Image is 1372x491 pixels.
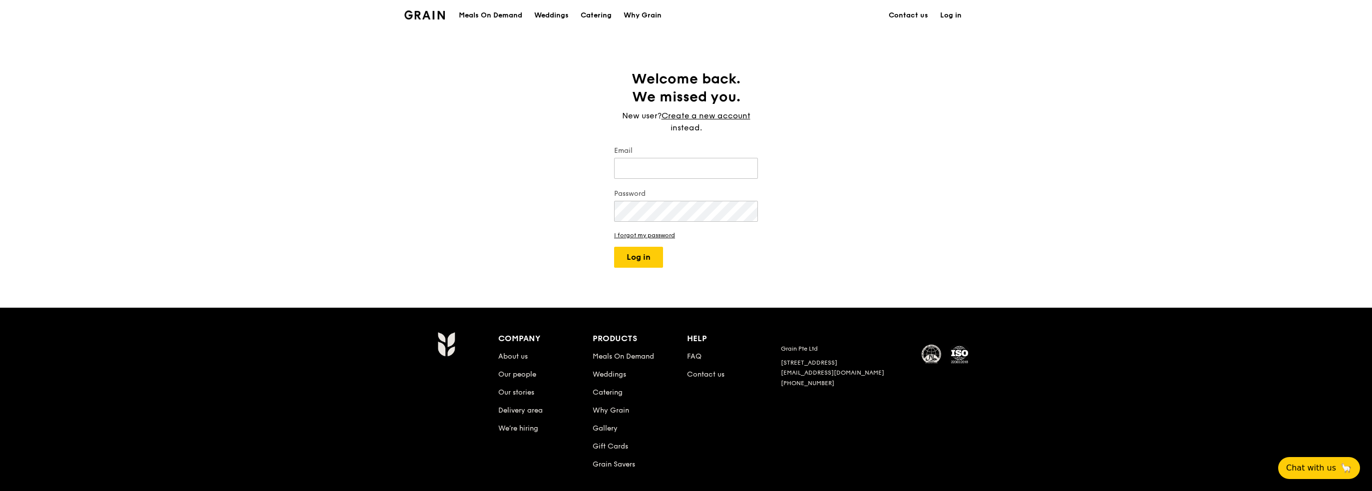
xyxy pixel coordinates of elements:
[498,406,543,415] a: Delivery area
[614,189,758,199] label: Password
[575,0,618,30] a: Catering
[950,345,970,365] img: ISO Certified
[614,247,663,268] button: Log in
[437,332,455,357] img: Grain
[1278,457,1360,479] button: Chat with us🦙
[404,10,445,19] img: Grain
[593,388,623,397] a: Catering
[622,111,662,120] span: New user?
[1340,462,1352,474] span: 🦙
[459,0,522,30] div: Meals On Demand
[498,352,528,361] a: About us
[593,332,687,346] div: Products
[781,380,834,387] a: [PHONE_NUMBER]
[498,388,534,397] a: Our stories
[614,232,758,239] a: I forgot my password
[781,359,910,367] div: [STREET_ADDRESS]
[528,0,575,30] a: Weddings
[593,406,629,415] a: Why Grain
[781,345,910,353] div: Grain Pte Ltd
[593,442,628,451] a: Gift Cards
[1286,462,1336,474] span: Chat with us
[614,70,758,106] h1: Welcome back. We missed you.
[687,370,724,379] a: Contact us
[934,0,968,30] a: Log in
[687,332,781,346] div: Help
[922,345,942,365] img: MUIS Halal Certified
[593,370,626,379] a: Weddings
[593,460,635,469] a: Grain Savers
[687,352,701,361] a: FAQ
[624,0,662,30] div: Why Grain
[781,369,884,376] a: [EMAIL_ADDRESS][DOMAIN_NAME]
[534,0,569,30] div: Weddings
[498,370,536,379] a: Our people
[498,332,593,346] div: Company
[662,110,750,122] a: Create a new account
[618,0,668,30] a: Why Grain
[614,146,758,156] label: Email
[593,424,618,433] a: Gallery
[671,123,702,132] span: instead.
[593,352,654,361] a: Meals On Demand
[883,0,934,30] a: Contact us
[498,424,538,433] a: We’re hiring
[581,0,612,30] div: Catering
